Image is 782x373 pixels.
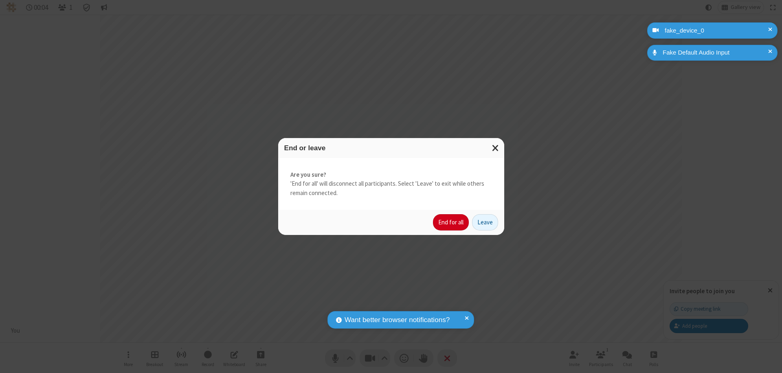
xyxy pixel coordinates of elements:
[487,138,504,158] button: Close modal
[660,48,771,57] div: Fake Default Audio Input
[284,144,498,152] h3: End or leave
[433,214,469,230] button: End for all
[472,214,498,230] button: Leave
[290,170,492,180] strong: Are you sure?
[278,158,504,210] div: 'End for all' will disconnect all participants. Select 'Leave' to exit while others remain connec...
[345,315,450,325] span: Want better browser notifications?
[662,26,771,35] div: fake_device_0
